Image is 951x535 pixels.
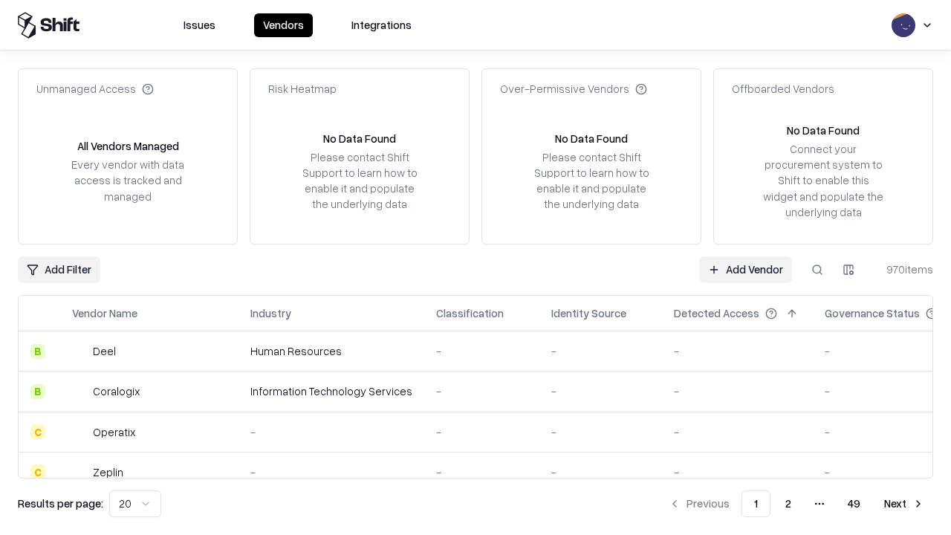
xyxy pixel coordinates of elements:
[551,305,626,321] div: Identity Source
[343,13,421,37] button: Integrations
[250,305,291,321] div: Industry
[93,464,123,480] div: Zeplin
[551,383,650,399] div: -
[436,343,528,359] div: -
[323,131,396,146] div: No Data Found
[254,13,313,37] button: Vendors
[250,464,412,480] div: -
[551,464,650,480] div: -
[436,383,528,399] div: -
[298,149,421,213] div: Please contact Shift Support to learn how to enable it and populate the underlying data
[18,496,103,511] p: Results per page:
[674,464,801,480] div: -
[551,424,650,440] div: -
[30,344,45,359] div: B
[660,490,933,517] nav: pagination
[674,343,801,359] div: -
[674,383,801,399] div: -
[268,81,337,97] div: Risk Heatmap
[825,305,920,321] div: Governance Status
[72,424,87,439] img: Operatix
[77,138,179,154] div: All Vendors Managed
[30,424,45,439] div: C
[436,424,528,440] div: -
[175,13,224,37] button: Issues
[874,262,933,277] div: 970 items
[674,424,801,440] div: -
[699,256,792,283] a: Add Vendor
[762,141,885,220] div: Connect your procurement system to Shift to enable this widget and populate the underlying data
[674,305,759,321] div: Detected Access
[436,305,504,321] div: Classification
[555,131,628,146] div: No Data Found
[30,384,45,399] div: B
[30,464,45,479] div: C
[72,344,87,359] img: Deel
[875,490,933,517] button: Next
[18,256,100,283] button: Add Filter
[93,424,135,440] div: Operatix
[72,464,87,479] img: Zeplin
[72,384,87,399] img: Coralogix
[36,81,154,97] div: Unmanaged Access
[93,343,116,359] div: Deel
[836,490,872,517] button: 49
[732,81,834,97] div: Offboarded Vendors
[551,343,650,359] div: -
[250,343,412,359] div: Human Resources
[436,464,528,480] div: -
[250,383,412,399] div: Information Technology Services
[72,305,137,321] div: Vendor Name
[787,123,860,138] div: No Data Found
[66,157,189,204] div: Every vendor with data access is tracked and managed
[93,383,140,399] div: Coralogix
[500,81,647,97] div: Over-Permissive Vendors
[741,490,770,517] button: 1
[250,424,412,440] div: -
[773,490,803,517] button: 2
[530,149,653,213] div: Please contact Shift Support to learn how to enable it and populate the underlying data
